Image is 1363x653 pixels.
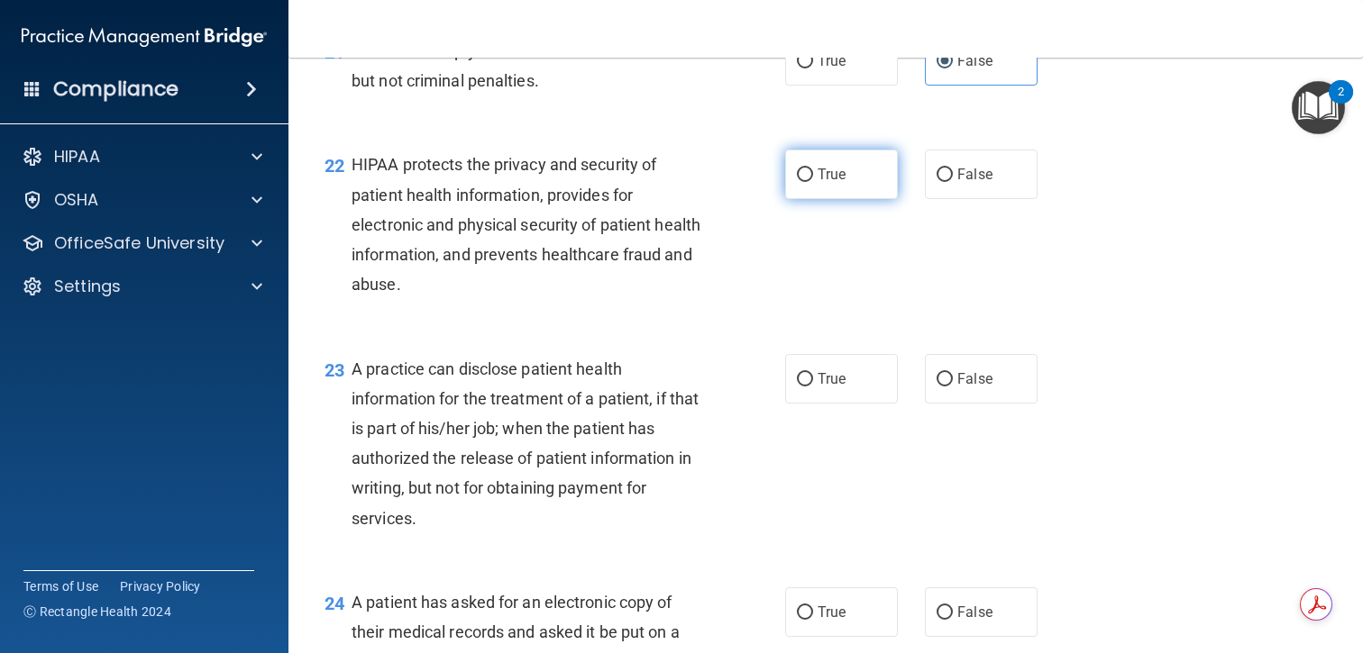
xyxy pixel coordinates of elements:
[23,603,171,621] span: Ⓒ Rectangle Health 2024
[54,232,224,254] p: OfficeSafe University
[797,55,813,68] input: True
[54,146,100,168] p: HIPAA
[937,168,953,182] input: False
[22,146,262,168] a: HIPAA
[23,577,98,595] a: Terms of Use
[937,373,953,386] input: False
[325,359,344,381] span: 23
[957,603,993,621] span: False
[120,577,201,595] a: Privacy Policy
[937,55,953,68] input: False
[797,373,813,386] input: True
[54,189,99,211] p: OSHA
[957,370,993,387] span: False
[22,19,267,55] img: PMB logo
[937,606,953,620] input: False
[797,168,813,182] input: True
[797,606,813,620] input: True
[54,276,121,297] p: Settings
[818,370,846,387] span: True
[352,359,699,528] span: A practice can disclose patient health information for the treatment of a patient, if that is par...
[352,155,700,294] span: HIPAA protects the privacy and security of patient health information, provides for electronic an...
[53,77,178,102] h4: Compliance
[22,232,262,254] a: OfficeSafe University
[1338,92,1344,115] div: 2
[1051,539,1341,611] iframe: Drift Widget Chat Controller
[957,166,993,183] span: False
[22,276,262,297] a: Settings
[957,52,993,69] span: False
[818,166,846,183] span: True
[325,593,344,614] span: 24
[1292,81,1345,134] button: Open Resource Center, 2 new notifications
[325,155,344,177] span: 22
[818,603,846,621] span: True
[22,189,262,211] a: OSHA
[818,52,846,69] span: True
